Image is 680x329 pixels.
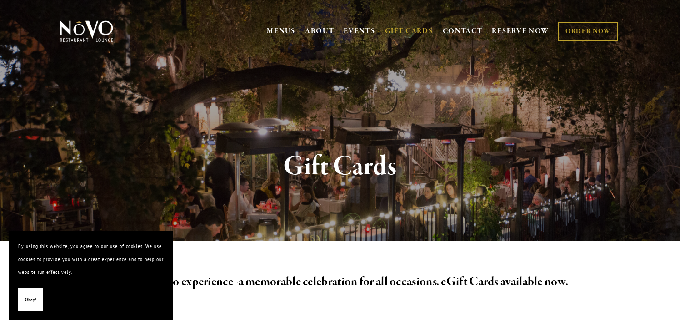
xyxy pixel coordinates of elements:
strong: Gift Cards [283,149,397,184]
h2: a memorable celebration for all occasions. eGift Cards available now. [75,273,605,292]
section: Cookie banner [9,231,173,320]
img: Novo Restaurant &amp; Lounge [58,20,115,43]
strong: Gift the Novo experience - [112,274,239,290]
a: EVENTS [344,27,375,36]
a: RESERVE NOW [492,23,549,40]
a: MENUS [267,27,295,36]
span: Okay! [25,293,36,306]
a: ORDER NOW [558,22,618,41]
a: GIFT CARDS [385,23,433,40]
button: Okay! [18,288,43,311]
a: CONTACT [443,23,483,40]
a: ABOUT [305,27,335,36]
p: By using this website, you agree to our use of cookies. We use cookies to provide you with a grea... [18,240,164,279]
